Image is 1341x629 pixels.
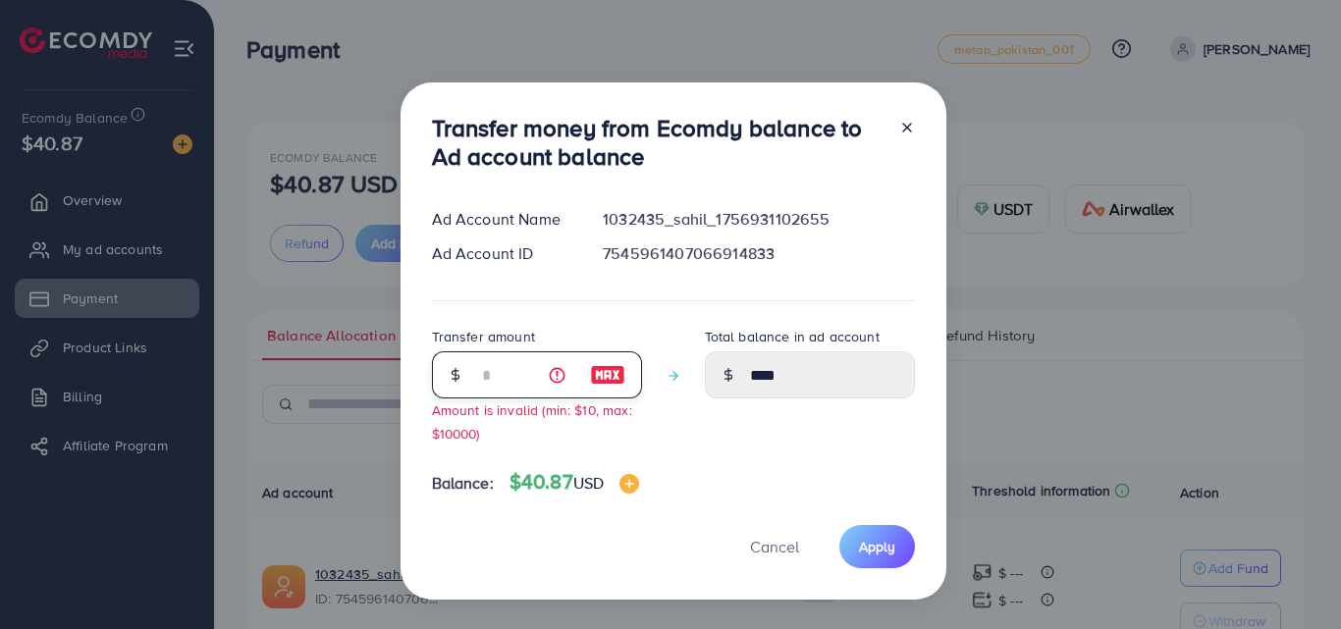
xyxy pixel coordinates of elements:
[510,470,639,495] h4: $40.87
[750,536,799,557] span: Cancel
[432,472,494,495] span: Balance:
[416,242,588,265] div: Ad Account ID
[587,208,930,231] div: 1032435_sahil_1756931102655
[725,525,824,567] button: Cancel
[1258,541,1326,614] iframe: Chat
[619,474,639,494] img: image
[432,114,884,171] h3: Transfer money from Ecomdy balance to Ad account balance
[705,327,880,346] label: Total balance in ad account
[590,363,625,387] img: image
[587,242,930,265] div: 7545961407066914833
[859,537,895,556] span: Apply
[573,472,604,494] span: USD
[416,208,588,231] div: Ad Account Name
[432,327,535,346] label: Transfer amount
[432,400,632,442] small: Amount is invalid (min: $10, max: $10000)
[839,525,915,567] button: Apply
